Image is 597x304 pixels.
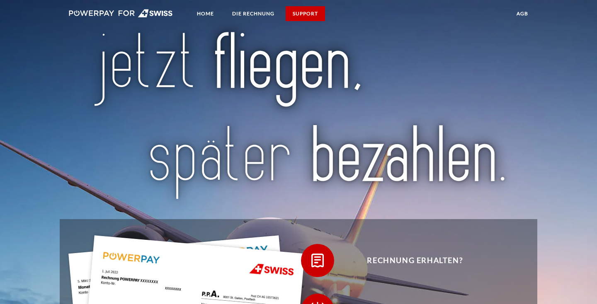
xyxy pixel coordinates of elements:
img: logo-swiss-white.svg [69,9,173,17]
a: SUPPORT [286,6,325,21]
a: DIE RECHNUNG [225,6,282,21]
a: Home [190,6,221,21]
span: Rechnung erhalten? [313,244,517,277]
img: title-swiss_de.svg [90,30,507,203]
a: agb [510,6,535,21]
button: Rechnung erhalten? [301,244,517,277]
img: qb_bill.svg [307,250,328,271]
